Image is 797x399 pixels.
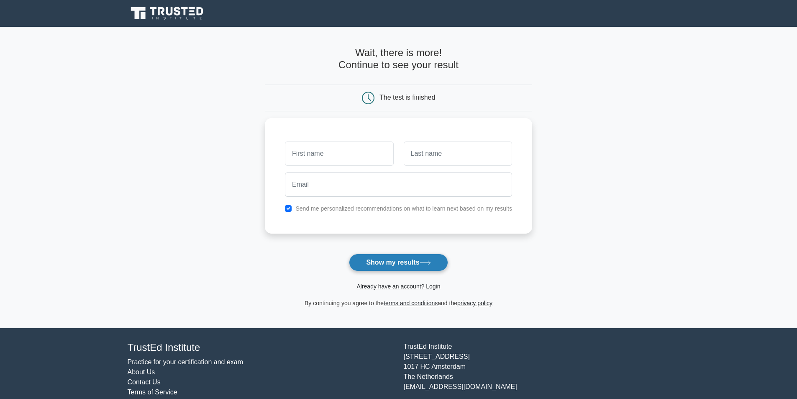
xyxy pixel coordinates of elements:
button: Show my results [349,254,448,271]
a: Contact Us [128,378,161,386]
a: Already have an account? Login [356,283,440,290]
h4: TrustEd Institute [128,342,394,354]
input: Email [285,172,512,197]
h4: Wait, there is more! Continue to see your result [265,47,532,71]
a: terms and conditions [384,300,438,306]
a: Practice for your certification and exam [128,358,243,366]
input: First name [285,142,393,166]
a: Terms of Service [128,389,177,396]
div: The test is finished [379,94,435,101]
a: About Us [128,368,155,376]
input: Last name [404,142,512,166]
div: By continuing you agree to the and the [260,298,537,308]
a: privacy policy [457,300,492,306]
label: Send me personalized recommendations on what to learn next based on my results [295,205,512,212]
